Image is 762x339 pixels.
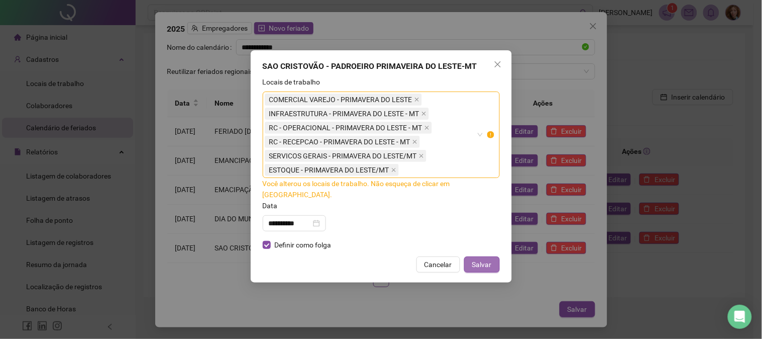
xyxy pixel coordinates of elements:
[265,136,420,148] span: RC - RECEPCAO - PRIMAVERA DO LESTE - MT
[265,108,429,120] span: INFRAESTRUTURA - PRIMAVERA DO LESTE - MT
[472,259,492,270] span: Salvar
[412,139,417,144] span: close
[494,60,502,68] span: close
[263,60,500,72] div: SAO CRISTOVÃO - PADROEIRO PRIMAVEIRA DO LESTE-MT
[269,150,417,161] span: SERVICOS GERAIS - PRIMAVERA DO LESTE/MT
[265,150,426,162] span: SERVICOS GERAIS - PRIMAVERA DO LESTE/MT
[271,239,336,250] span: Definir como folga
[464,257,500,273] button: Salvar
[265,94,422,106] span: COMERCIAL VAREJO - PRIMAVERA DO LESTE
[269,108,419,119] span: INFRAESTRUTURA - PRIMAVERA DO LESTE - MT
[263,76,327,88] label: Locais de trabalho
[269,136,410,147] span: RC - RECEPCAO - PRIMAVERA DO LESTE - MT
[419,153,424,158] span: close
[265,122,432,134] span: RC - OPERACIONAL - PRIMAVERA DO LESTE - MT
[269,122,422,133] span: RC - OPERACIONAL - PRIMAVERA DO LESTE - MT
[424,125,429,130] span: close
[265,164,399,176] span: ESTOQUE - PRIMAVERA DO LESTE/MT
[414,97,419,102] span: close
[269,164,389,176] span: ESTOQUE - PRIMAVERA DO LESTE/MT
[490,56,506,72] button: Close
[416,257,460,273] button: Cancelar
[424,259,452,270] span: Cancelar
[269,94,412,105] span: COMERCIAL VAREJO - PRIMAVERA DO LESTE
[421,111,426,116] span: close
[263,178,500,200] div: Você alterou os locais de trabalho. Não esqueça de clicar em [GEOGRAPHIC_DATA].
[487,131,494,138] span: exclamation-circle
[263,200,284,211] label: Data
[728,305,752,329] div: Open Intercom Messenger
[391,167,396,173] span: close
